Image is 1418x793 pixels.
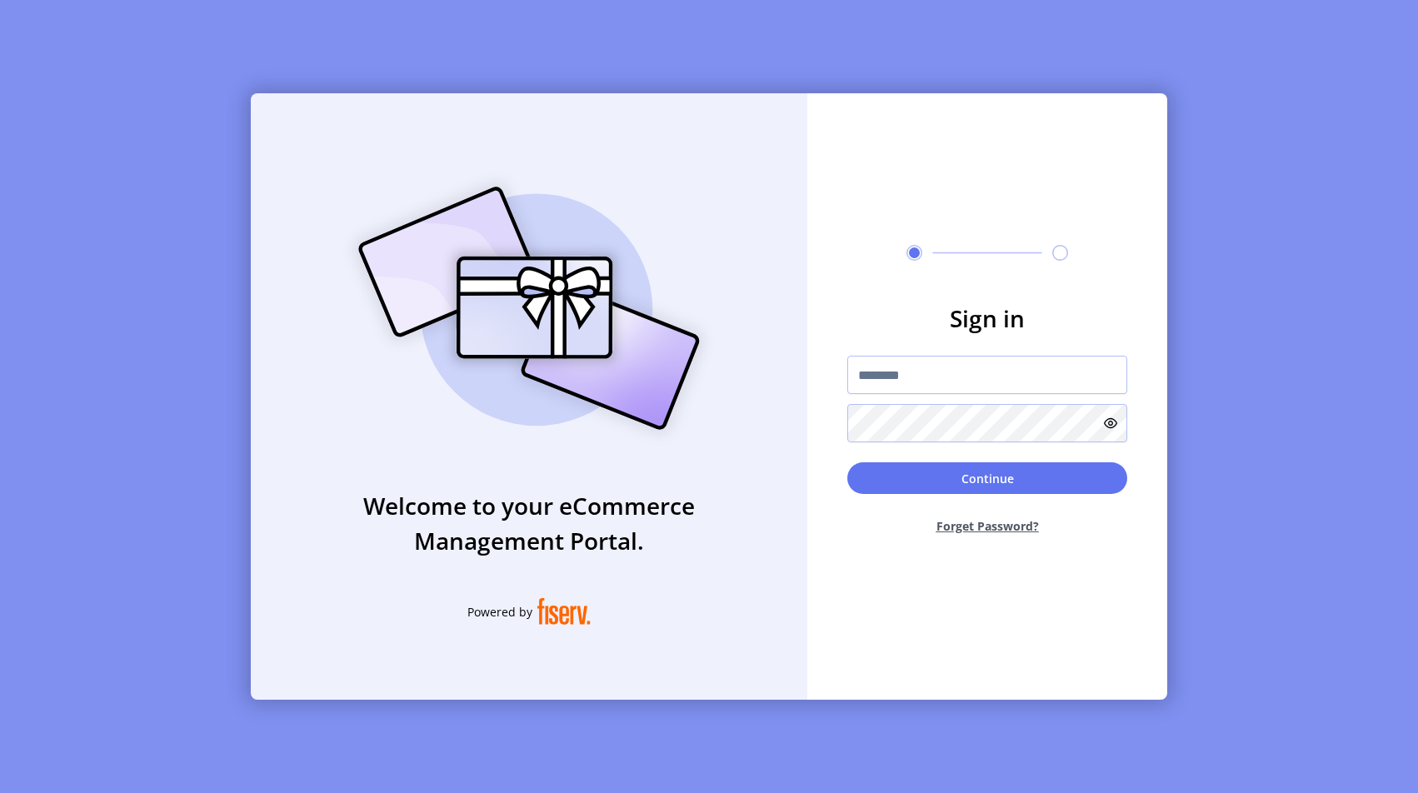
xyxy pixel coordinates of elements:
h3: Welcome to your eCommerce Management Portal. [251,488,807,558]
img: card_Illustration.svg [333,168,725,448]
button: Forget Password? [847,504,1127,548]
span: Powered by [467,603,532,621]
button: Continue [847,462,1127,494]
h3: Sign in [847,301,1127,336]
